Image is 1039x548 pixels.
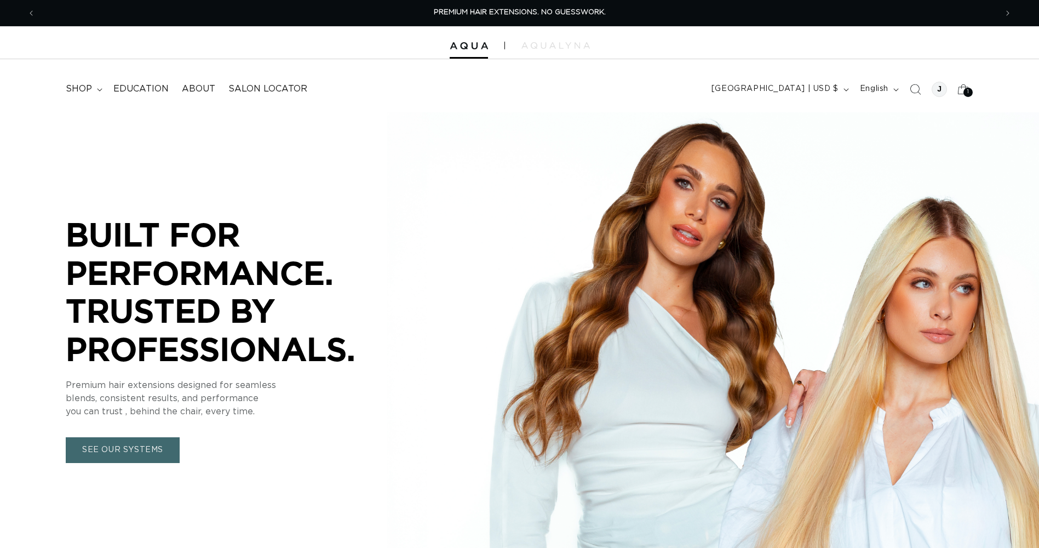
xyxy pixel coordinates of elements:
summary: Search [903,77,927,101]
img: Aqua Hair Extensions [450,42,488,50]
button: [GEOGRAPHIC_DATA] | USD $ [705,79,853,100]
a: Education [107,77,175,101]
span: [GEOGRAPHIC_DATA] | USD $ [711,83,839,95]
a: SEE OUR SYSTEMS [66,438,180,464]
img: aqualyna.com [521,42,590,49]
p: blends, consistent results, and performance [66,392,394,406]
button: Next announcement [996,3,1020,24]
span: 1 [967,88,969,97]
p: you can trust , behind the chair, every time. [66,406,394,419]
a: About [175,77,222,101]
a: Salon Locator [222,77,314,101]
button: Previous announcement [19,3,43,24]
button: English [853,79,903,100]
span: shop [66,83,92,95]
span: PREMIUM HAIR EXTENSIONS. NO GUESSWORK. [434,9,606,16]
span: Education [113,83,169,95]
p: Premium hair extensions designed for seamless [66,379,394,392]
summary: shop [59,77,107,101]
span: English [860,83,888,95]
span: Salon Locator [228,83,307,95]
span: About [182,83,215,95]
p: BUILT FOR PERFORMANCE. TRUSTED BY PROFESSIONALS. [66,215,394,368]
